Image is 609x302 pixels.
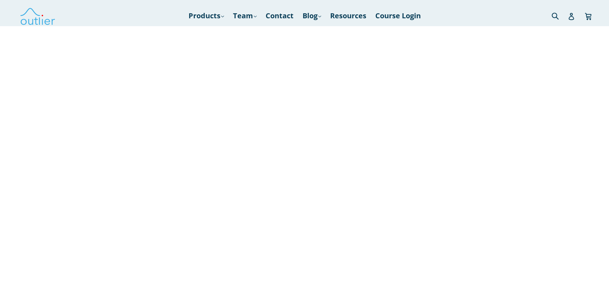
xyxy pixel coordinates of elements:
a: Blog [299,9,325,22]
img: Outlier Linguistics [20,5,56,26]
a: Team [229,9,260,22]
a: Resources [327,9,370,22]
a: Course Login [372,9,424,22]
a: Products [185,9,228,22]
input: Search [550,8,570,23]
a: Contact [262,9,297,22]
